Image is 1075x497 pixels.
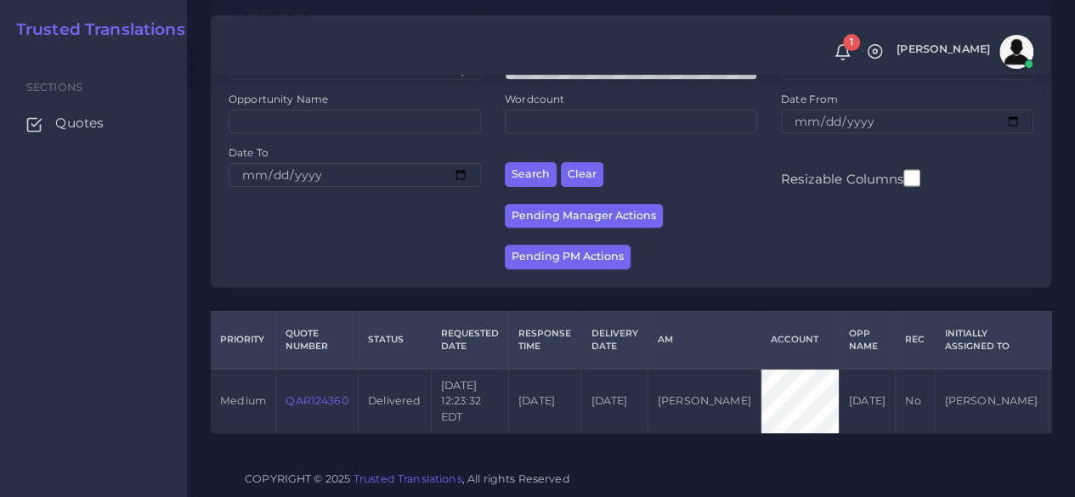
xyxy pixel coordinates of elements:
span: [PERSON_NAME] [897,44,990,55]
th: Priority [211,311,276,369]
th: Status [358,311,431,369]
span: 1 [843,34,860,51]
a: Quotes [13,105,174,141]
th: Opp Name [839,311,895,369]
a: [PERSON_NAME]avatar [888,35,1039,69]
th: Response Time [508,311,580,369]
th: Quote Number [276,311,359,369]
td: [DATE] [508,369,580,433]
img: avatar [999,35,1033,69]
a: Trusted Translations [4,20,185,40]
input: Resizable Columns [903,167,920,189]
span: COPYRIGHT © 2025 [245,470,570,488]
td: [PERSON_NAME] [648,369,761,433]
button: Search [505,162,557,187]
label: Opportunity Name [229,92,328,106]
button: Clear [561,162,603,187]
a: Trusted Translations [354,472,462,485]
td: [DATE] [581,369,648,433]
label: Date From [781,92,838,106]
th: Initially Assigned to [935,311,1048,369]
th: Requested Date [431,311,508,369]
button: Pending PM Actions [505,245,631,269]
label: Resizable Columns [781,167,920,189]
td: Delivered [358,369,431,433]
th: Account [761,311,839,369]
a: QAR124360 [286,394,348,407]
td: [DATE] 12:23:32 EDT [431,369,508,433]
span: Quotes [55,114,104,133]
a: 1 [828,43,857,61]
td: [DATE] [839,369,895,433]
td: No [895,369,934,433]
button: Pending Manager Actions [505,204,663,229]
label: Date To [229,145,269,160]
span: medium [220,394,266,407]
span: Sections [26,81,82,93]
span: , All rights Reserved [462,470,570,488]
th: AM [648,311,761,369]
th: Delivery Date [581,311,648,369]
label: Wordcount [505,92,564,106]
th: REC [895,311,934,369]
td: [PERSON_NAME] [935,369,1048,433]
